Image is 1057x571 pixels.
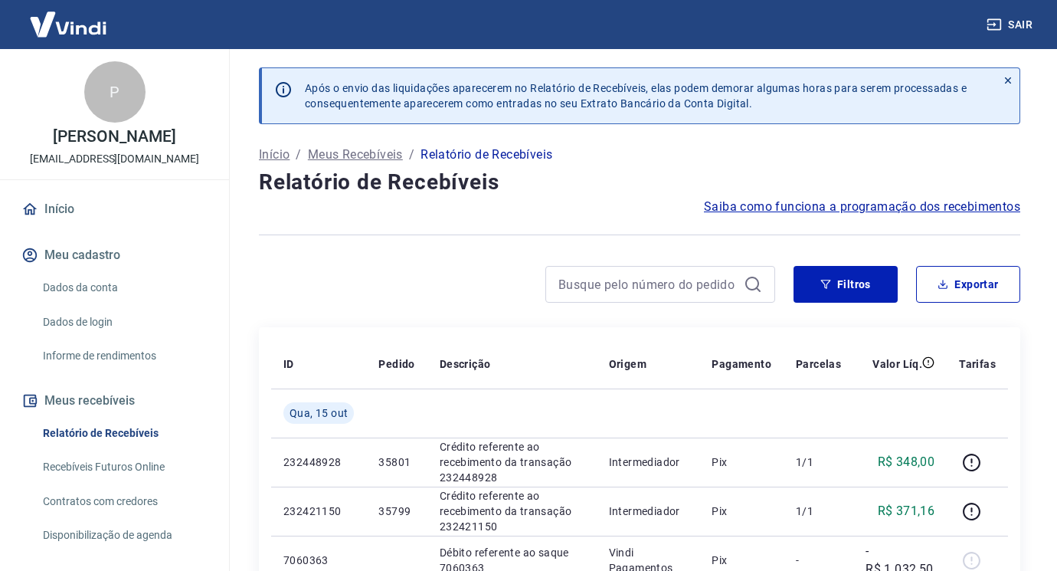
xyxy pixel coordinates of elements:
p: Origem [609,356,646,372]
p: [PERSON_NAME] [53,129,175,145]
img: Vindi [18,1,118,48]
p: Crédito referente ao recebimento da transação 232421150 [440,488,584,534]
p: Relatório de Recebíveis [421,146,552,164]
p: Após o envio das liquidações aparecerem no Relatório de Recebíveis, elas podem demorar algumas ho... [305,80,967,111]
p: R$ 348,00 [878,453,935,471]
p: Pedido [378,356,414,372]
div: P [84,61,146,123]
input: Busque pelo número do pedido [558,273,738,296]
p: Descrição [440,356,491,372]
a: Disponibilização de agenda [37,520,211,551]
button: Filtros [794,266,898,303]
p: Valor Líq. [872,356,922,372]
a: Informe de rendimentos [37,340,211,372]
button: Meu cadastro [18,238,211,272]
a: Dados de login [37,307,211,338]
a: Relatório de Recebíveis [37,418,211,449]
p: 35799 [378,504,414,519]
button: Exportar [916,266,1020,303]
p: Pix [712,504,771,519]
p: Pagamento [712,356,771,372]
p: Crédito referente ao recebimento da transação 232448928 [440,439,584,485]
p: 1/1 [796,455,841,470]
p: 7060363 [283,553,354,568]
h4: Relatório de Recebíveis [259,167,1020,198]
p: R$ 371,16 [878,502,935,520]
p: Pix [712,553,771,568]
p: 1/1 [796,504,841,519]
p: ID [283,356,294,372]
a: Dados da conta [37,272,211,304]
a: Meus Recebíveis [308,146,403,164]
span: Qua, 15 out [290,405,348,421]
button: Meus recebíveis [18,384,211,418]
p: Intermediador [609,504,688,519]
p: / [296,146,301,164]
a: Início [18,192,211,226]
p: Pix [712,455,771,470]
button: Sair [983,11,1039,39]
a: Contratos com credores [37,486,211,517]
a: Recebíveis Futuros Online [37,451,211,483]
a: Início [259,146,290,164]
p: 232421150 [283,504,354,519]
p: Intermediador [609,455,688,470]
p: / [409,146,414,164]
p: [EMAIL_ADDRESS][DOMAIN_NAME] [30,151,199,167]
p: 35801 [378,455,414,470]
p: 232448928 [283,455,354,470]
p: Tarifas [959,356,996,372]
a: Saiba como funciona a programação dos recebimentos [704,198,1020,216]
p: Parcelas [796,356,841,372]
p: - [796,553,841,568]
